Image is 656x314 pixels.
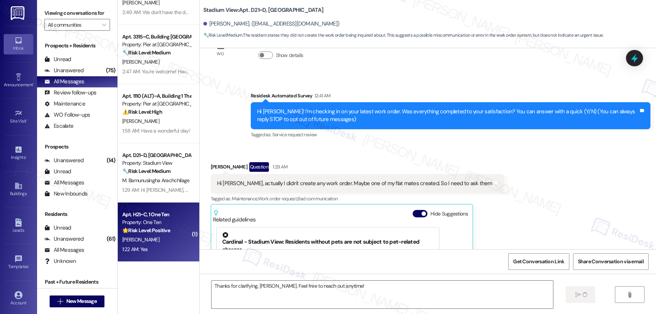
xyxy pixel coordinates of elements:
strong: 🔧 Risk Level: Medium [122,49,170,56]
div: 12:41 AM [313,92,331,100]
div: (14) [105,155,117,166]
button: Share Conversation via email [573,253,649,270]
div: New Inbounds [44,190,87,198]
a: Site Visit • [4,107,33,127]
div: Maintenance [44,100,85,108]
div: Residents [37,210,117,218]
span: Maintenance , [232,196,257,202]
span: • [29,263,30,268]
img: ResiDesk Logo [11,6,26,20]
div: All Messages [44,246,84,254]
a: Templates • [4,253,33,273]
span: Get Conversation Link [513,258,564,265]
span: [PERSON_NAME] [122,118,159,124]
button: New Message [50,295,104,307]
b: Stadium View: Apt. D21~D, [GEOGRAPHIC_DATA] [203,6,324,14]
span: • [33,81,34,86]
span: Bad communication [297,196,337,202]
div: (75) [104,65,117,76]
div: Past + Future Residents [37,278,117,286]
div: Unread [44,168,71,176]
div: Property: Pier at [GEOGRAPHIC_DATA] [122,100,191,108]
div: Unanswered [44,235,84,243]
div: 2:47 AM: You're welcome! Have a lovely day! [122,68,217,75]
div: 1:29 AM: Hi [PERSON_NAME], actually I didn't create any work order. Maybe one of my flat mates cr... [122,187,396,193]
button: Get Conversation Link [508,253,569,270]
div: Unanswered [44,67,84,74]
span: Work order request , [258,196,298,202]
span: [PERSON_NAME] [122,59,159,65]
div: Apt. H21~C, 1 One Ten [122,211,191,218]
div: Prospects [37,143,117,151]
span: [PERSON_NAME] [122,236,159,243]
div: Review follow-ups [44,89,96,97]
a: Account [4,289,33,309]
div: Unread [44,224,71,232]
div: All Messages [44,78,84,86]
i:  [102,22,106,28]
span: New Message [66,297,97,305]
div: WO Follow-ups [44,111,90,119]
div: Unread [44,56,71,63]
span: • [26,154,27,159]
div: Apt. 1110 (ALT)~A, Building 1 The [PERSON_NAME] [122,92,191,100]
div: Unanswered [44,157,84,164]
div: Apt. D21~D, [GEOGRAPHIC_DATA] [122,151,191,159]
span: • [27,117,28,123]
span: Service request review [272,131,317,138]
label: Viewing conversations for [44,7,110,19]
div: WO [217,50,224,58]
div: Hi [PERSON_NAME], actually I didn't create any work order. Maybe one of my flat mates created. So... [217,180,492,187]
span: M. Bamunusingha Arachchilage [122,177,189,184]
label: Show details [276,51,303,59]
div: Hi [PERSON_NAME]! I'm checking in on your latest work order. Was everything completed to your sat... [257,108,639,124]
strong: 🔧 Risk Level: Medium [122,168,170,174]
div: Related guidelines [213,210,256,224]
input: All communities [48,19,98,31]
div: Property: One Ten [122,218,191,226]
i:  [57,298,63,304]
div: Apt. 3315~C, Building [GEOGRAPHIC_DATA][PERSON_NAME] [122,33,191,41]
div: All Messages [44,179,84,187]
textarea: Thanks for clarifying, [PERSON_NAME]. Feel free to reach out anytime! [212,281,553,308]
strong: 🔧 Risk Level: Medium [203,32,243,38]
div: Prospects + Residents [37,42,117,50]
span: : The resident states they did not create the work order being inquired about. This suggests a po... [203,31,603,39]
div: 2:49 AM: We don't have the details yet. Do you have any special instructions? [122,9,287,16]
div: [PERSON_NAME]. ([EMAIL_ADDRESS][DOMAIN_NAME]) [203,20,340,28]
a: Leads [4,216,33,236]
span: Share Conversation via email [578,258,644,265]
a: Buildings [4,180,33,200]
div: 1:29 AM [271,163,287,171]
div: 1:22 AM: Yes [122,246,148,253]
div: Question [249,162,269,171]
a: Inbox [4,34,33,54]
div: Cardinal - Stadium View: Residents without pets are not subject to pet-related charges. [222,232,433,254]
div: Property: Stadium View [122,159,191,167]
div: (61) [105,233,117,245]
div: [PERSON_NAME] [211,162,504,174]
i:  [627,292,632,298]
div: Property: Pier at [GEOGRAPHIC_DATA] [122,41,191,49]
a: Insights • [4,143,33,163]
i:  [575,292,581,298]
div: Unknown [44,257,76,265]
div: Tagged as: [211,193,504,204]
label: Hide Suggestions [430,210,468,218]
div: 1:58 AM: Have a wonderful day! [122,127,190,134]
strong: ⚠️ Risk Level: High [122,108,162,115]
div: Tagged as: [251,129,650,140]
strong: 🌟 Risk Level: Positive [122,227,170,234]
div: Residesk Automated Survey [251,92,650,102]
div: Escalate [44,122,73,130]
